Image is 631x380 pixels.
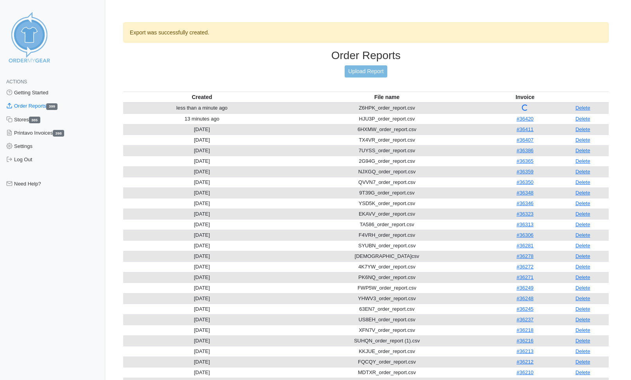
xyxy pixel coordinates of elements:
[575,158,590,164] a: Delete
[123,209,281,219] td: [DATE]
[575,253,590,259] a: Delete
[516,137,533,143] a: #36407
[53,130,64,137] span: 398
[281,357,493,367] td: FQCQY_order_report.csv
[123,49,609,62] h3: Order Reports
[575,105,590,111] a: Delete
[516,232,533,238] a: #36306
[281,325,493,335] td: XFN7V_order_report.csv
[575,169,590,175] a: Delete
[123,230,281,240] td: [DATE]
[281,103,493,114] td: Z6HPK_order_report.csv
[575,190,590,196] a: Delete
[516,222,533,227] a: #36313
[281,113,493,124] td: HJU3P_order_report.csv
[575,179,590,185] a: Delete
[575,243,590,249] a: Delete
[123,272,281,283] td: [DATE]
[281,230,493,240] td: F4VRH_order_report.csv
[123,219,281,230] td: [DATE]
[46,103,58,110] span: 399
[516,190,533,196] a: #36348
[575,148,590,153] a: Delete
[123,251,281,261] td: [DATE]
[516,369,533,375] a: #36210
[29,117,40,123] span: 385
[281,124,493,135] td: 6HXMW_order_report.csv
[516,158,533,164] a: #36365
[516,317,533,322] a: #36237
[123,314,281,325] td: [DATE]
[123,325,281,335] td: [DATE]
[123,335,281,346] td: [DATE]
[123,113,281,124] td: 13 minutes ago
[281,346,493,357] td: KKJUE_order_report.csv
[123,135,281,145] td: [DATE]
[123,293,281,304] td: [DATE]
[493,92,557,103] th: Invoice
[123,304,281,314] td: [DATE]
[516,338,533,344] a: #36216
[575,359,590,365] a: Delete
[575,200,590,206] a: Delete
[123,103,281,114] td: less than a minute ago
[123,166,281,177] td: [DATE]
[575,116,590,122] a: Delete
[575,222,590,227] a: Delete
[281,92,493,103] th: File name
[575,137,590,143] a: Delete
[281,272,493,283] td: PK6NQ_order_report.csv
[281,261,493,272] td: 4K7YW_order_report.csv
[281,304,493,314] td: 63EN7_order_report.csv
[281,145,493,156] td: 7UYSS_order_report.csv
[6,79,27,85] span: Actions
[516,348,533,354] a: #36213
[123,145,281,156] td: [DATE]
[516,211,533,217] a: #36323
[516,116,533,122] a: #36420
[123,357,281,367] td: [DATE]
[516,264,533,270] a: #36272
[575,338,590,344] a: Delete
[123,283,281,293] td: [DATE]
[123,198,281,209] td: [DATE]
[281,187,493,198] td: 9T39G_order_report.csv
[575,327,590,333] a: Delete
[123,240,281,251] td: [DATE]
[575,232,590,238] a: Delete
[516,243,533,249] a: #36281
[575,274,590,280] a: Delete
[281,240,493,251] td: SYUBN_order_report.csv
[281,135,493,145] td: TX4VR_order_report.csv
[281,177,493,187] td: QVVN7_order_report.csv
[575,317,590,322] a: Delete
[516,295,533,301] a: #36248
[516,126,533,132] a: #36411
[123,367,281,378] td: [DATE]
[516,148,533,153] a: #36386
[123,124,281,135] td: [DATE]
[575,369,590,375] a: Delete
[281,293,493,304] td: YHWV3_order_report.csv
[281,251,493,261] td: [DEMOGRAPHIC_DATA]csv
[516,359,533,365] a: #36212
[123,177,281,187] td: [DATE]
[281,156,493,166] td: 2G94G_order_report.csv
[575,295,590,301] a: Delete
[281,367,493,378] td: MDTXR_order_report.csv
[281,219,493,230] td: TA586_order_report.csv
[123,346,281,357] td: [DATE]
[123,92,281,103] th: Created
[123,187,281,198] td: [DATE]
[281,166,493,177] td: NJXGQ_order_report.csv
[575,285,590,291] a: Delete
[516,327,533,333] a: #36218
[123,261,281,272] td: [DATE]
[516,306,533,312] a: #36245
[516,169,533,175] a: #36359
[281,209,493,219] td: EKAVV_order_report.csv
[123,156,281,166] td: [DATE]
[575,306,590,312] a: Delete
[516,200,533,206] a: #36346
[516,285,533,291] a: #36249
